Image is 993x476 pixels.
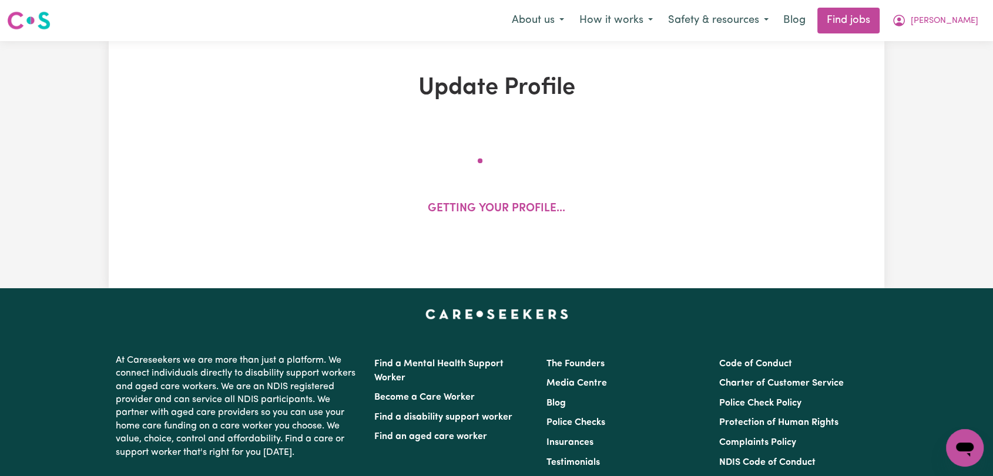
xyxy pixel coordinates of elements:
button: My Account [884,8,986,33]
button: Safety & resources [660,8,776,33]
p: Getting your profile... [428,201,565,218]
a: Charter of Customer Service [719,379,844,388]
a: Careseekers logo [7,7,51,34]
a: Find jobs [817,8,880,33]
a: Blog [546,399,566,408]
p: At Careseekers we are more than just a platform. We connect individuals directly to disability su... [116,349,360,464]
button: About us [504,8,572,33]
a: Blog [776,8,813,33]
a: Careseekers home page [425,309,568,319]
a: Find a Mental Health Support Worker [374,359,504,383]
a: The Founders [546,359,605,369]
a: Media Centre [546,379,607,388]
iframe: Button to launch messaging window [946,429,984,467]
h1: Update Profile [245,74,748,102]
span: [PERSON_NAME] [911,15,978,28]
a: Find a disability support worker [374,413,512,422]
a: Find an aged care worker [374,432,487,441]
a: Become a Care Worker [374,393,475,402]
a: NDIS Code of Conduct [719,458,816,467]
a: Insurances [546,438,593,447]
a: Complaints Policy [719,438,796,447]
a: Code of Conduct [719,359,792,369]
a: Police Check Policy [719,399,801,408]
a: Protection of Human Rights [719,418,838,427]
img: Careseekers logo [7,10,51,31]
button: How it works [572,8,660,33]
a: Testimonials [546,458,600,467]
a: Police Checks [546,418,605,427]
